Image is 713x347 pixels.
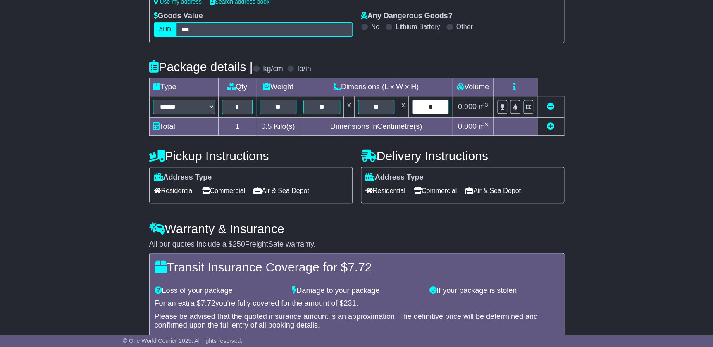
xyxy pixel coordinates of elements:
[149,149,353,163] h4: Pickup Instructions
[154,22,177,37] label: AUD
[479,122,488,131] span: m
[396,23,440,31] label: Lithium Battery
[547,122,554,131] a: Add new item
[479,102,488,111] span: m
[150,286,288,295] div: Loss of your package
[547,102,554,111] a: Remove this item
[218,78,256,96] td: Qty
[154,12,203,21] label: Goods Value
[256,118,300,136] td: Kilo(s)
[261,122,272,131] span: 0.5
[485,121,488,128] sup: 3
[456,23,473,31] label: Other
[149,60,253,74] h4: Package details |
[233,240,245,248] span: 250
[465,184,521,197] span: Air & Sea Depot
[425,286,563,295] div: If your package is stolen
[149,222,564,235] h4: Warranty & Insurance
[202,184,245,197] span: Commercial
[458,102,477,111] span: 0.000
[414,184,457,197] span: Commercial
[300,78,452,96] td: Dimensions (L x W x H)
[154,173,212,182] label: Address Type
[297,64,311,74] label: lb/in
[201,299,215,307] span: 7.72
[263,64,283,74] label: kg/cm
[155,299,559,308] div: For an extra $ you're fully covered for the amount of $ .
[485,102,488,108] sup: 3
[253,184,309,197] span: Air & Sea Depot
[361,149,564,163] h4: Delivery Instructions
[155,334,559,343] div: Dangerous Goods will lead to an additional loading on top of this.
[155,312,559,330] div: Please be advised that the quoted insurance amount is an approximation. The definitive price will...
[256,78,300,96] td: Weight
[154,184,194,197] span: Residential
[218,118,256,136] td: 1
[348,260,372,274] span: 7.72
[398,96,409,118] td: x
[149,240,564,249] div: All our quotes include a $ FreightSafe warranty.
[149,118,218,136] td: Total
[371,23,379,31] label: No
[458,122,477,131] span: 0.000
[155,260,559,274] h4: Transit Insurance Coverage for $
[300,118,452,136] td: Dimensions in Centimetre(s)
[288,286,425,295] div: Damage to your package
[149,78,218,96] td: Type
[365,173,424,182] label: Address Type
[123,337,243,344] span: © One World Courier 2025. All rights reserved.
[343,299,356,307] span: 231
[365,184,405,197] span: Residential
[343,96,354,118] td: x
[452,78,494,96] td: Volume
[361,12,453,21] label: Any Dangerous Goods?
